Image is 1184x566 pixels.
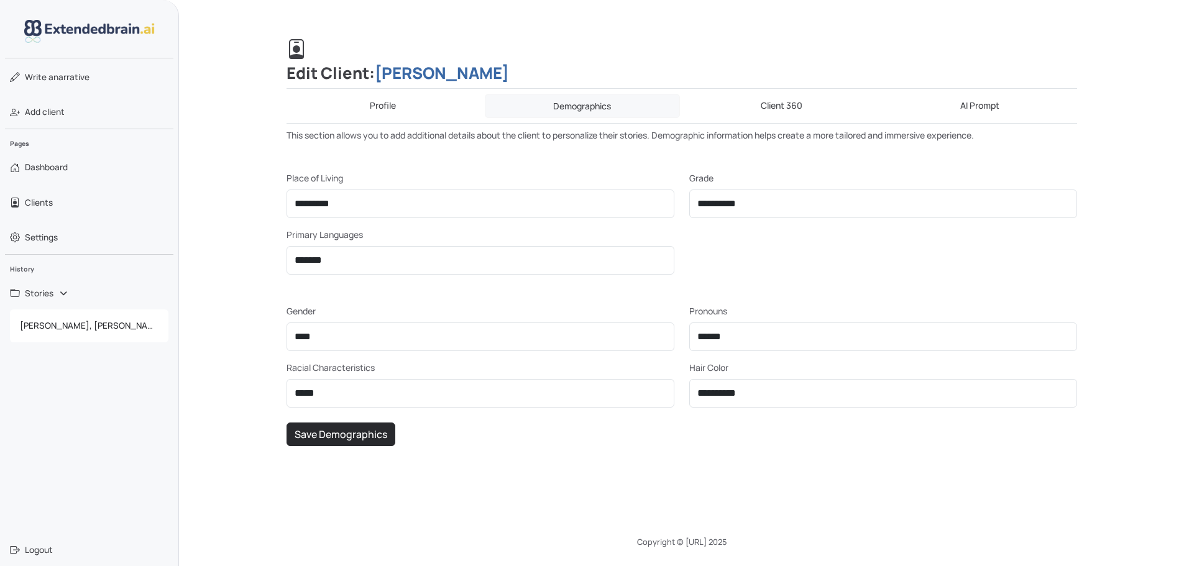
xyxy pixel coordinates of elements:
[287,39,1077,89] h2: Edit Client:
[15,314,163,337] span: [PERSON_NAME], [PERSON_NAME]'s First Day at a [GEOGRAPHIC_DATA]
[689,304,727,317] label: Pronouns
[287,171,343,185] label: Place of Living
[287,129,1077,142] p: This section allows you to add additional details about the client to personalize their stories. ...
[25,196,53,209] span: Clients
[287,422,395,446] button: Save Demographics
[25,71,53,83] span: Write a
[287,361,375,374] label: Racial Characteristics
[689,361,728,374] label: Hair Color
[25,544,53,556] span: Logout
[25,161,68,173] span: Dashboard
[685,94,879,118] a: Client 360
[25,71,89,83] span: narrative
[485,94,680,118] a: Demographics
[375,62,509,84] a: [PERSON_NAME]
[883,94,1077,118] a: AI Prompt
[25,106,65,118] span: Add client
[287,94,480,118] a: Profile
[10,314,168,337] a: [PERSON_NAME], [PERSON_NAME]'s First Day at a [GEOGRAPHIC_DATA]
[287,228,363,241] label: Primary Languages
[689,171,714,185] label: Grade
[287,304,316,317] label: Gender
[25,287,53,299] span: Stories
[24,20,155,43] img: logo
[25,231,58,244] span: Settings
[637,536,727,547] span: Copyright © [URL] 2025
